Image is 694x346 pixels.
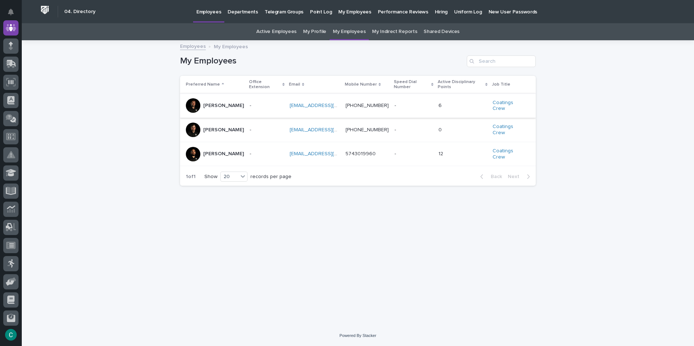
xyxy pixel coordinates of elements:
a: [EMAIL_ADDRESS][DOMAIN_NAME] [290,127,372,132]
p: My Employees [214,42,248,50]
p: - [395,149,397,157]
tr: [PERSON_NAME]-- [EMAIL_ADDRESS][DOMAIN_NAME] 5743019960 -- 1212 Coatings Crew [180,142,536,166]
h1: My Employees [180,56,464,66]
a: Employees [180,42,206,50]
a: Coatings Crew [493,124,524,136]
p: 0 [438,125,443,133]
p: Email [289,81,300,88]
p: Office Extension [249,78,281,91]
p: [PERSON_NAME] [203,151,244,157]
p: Speed Dial Number [394,78,429,91]
p: Mobile Number [345,81,377,88]
a: My Employees [333,23,366,40]
a: My Profile [303,23,326,40]
tr: [PERSON_NAME]-- [EMAIL_ADDRESS][DOMAIN_NAME] [PHONE_NUMBER] -- 00 Coatings Crew [180,118,536,142]
p: Preferred Name [186,81,220,88]
tr: [PERSON_NAME]-- [EMAIL_ADDRESS][DOMAIN_NAME] [PHONE_NUMBER] -- 66 Coatings Crew [180,94,536,118]
p: Show [204,174,217,180]
p: Active Disciplinary Points [438,78,483,91]
p: [PERSON_NAME] [203,127,244,133]
div: Notifications [9,9,19,20]
p: records per page [250,174,291,180]
img: Workspace Logo [38,3,52,17]
a: Powered By Stacker [339,333,376,338]
a: [EMAIL_ADDRESS][DOMAIN_NAME] [290,151,372,156]
a: [PHONE_NUMBER] [346,127,389,132]
div: 20 [221,173,238,181]
p: - [250,101,253,109]
a: [PHONE_NUMBER] [346,103,389,108]
p: - [395,125,397,133]
a: Active Employees [256,23,297,40]
input: Search [467,55,536,67]
button: Notifications [3,4,19,20]
span: Next [508,174,524,179]
button: Next [505,173,536,180]
a: Shared Devices [424,23,460,40]
p: - [250,125,253,133]
p: 1 of 1 [180,168,201,186]
button: Back [474,173,505,180]
a: My Indirect Reports [372,23,417,40]
p: 12 [438,149,445,157]
p: - [395,101,397,109]
a: 5743019960 [346,151,376,156]
p: - [250,149,253,157]
span: Back [486,174,502,179]
a: Coatings Crew [493,148,524,160]
a: [EMAIL_ADDRESS][DOMAIN_NAME] [290,103,372,108]
p: Job Title [492,81,510,88]
a: Coatings Crew [493,100,524,112]
h2: 04. Directory [64,9,95,15]
p: 6 [438,101,443,109]
p: [PERSON_NAME] [203,103,244,109]
button: users-avatar [3,327,19,342]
